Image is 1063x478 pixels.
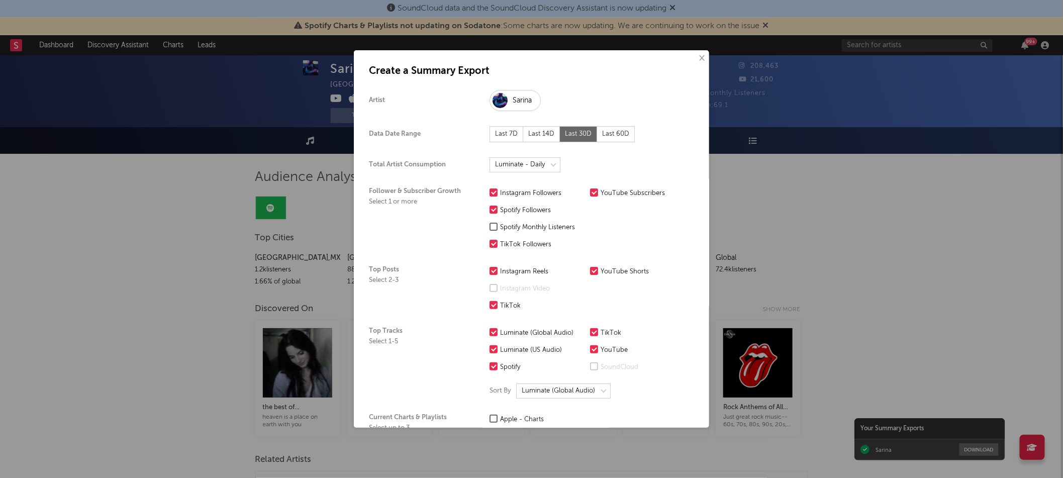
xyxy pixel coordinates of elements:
[560,126,597,142] div: Last 30D
[369,198,469,206] div: Select 1 or more
[369,327,469,399] div: Top Tracks
[500,283,585,295] div: Instagram Video
[601,266,686,278] div: YouTube Shorts
[601,361,686,373] div: SoundCloud
[369,130,469,138] div: Data Date Range
[500,187,585,200] div: Instagram Followers
[500,300,585,312] div: TikTok
[523,126,560,142] div: Last 14D
[490,126,523,142] div: Last 7D
[369,266,469,312] div: Top Posts
[500,266,585,278] div: Instagram Reels
[500,205,585,217] div: Spotify Followers
[601,344,686,356] div: YouTube
[500,414,585,426] div: Apple - Charts
[369,424,469,432] div: Select up to 3
[513,94,532,107] div: Sarina
[500,327,585,339] div: Luminate (Global Audio)
[500,222,585,234] div: Spotify Monthly Listeners
[597,126,635,142] div: Last 60D
[601,327,686,339] div: TikTok
[369,414,469,443] div: Current Charts & Playlists
[500,239,585,251] div: TikTok Followers
[369,276,469,284] div: Select 2-3
[601,187,686,200] div: YouTube Subscribers
[369,338,469,346] div: Select 1-5
[369,65,694,77] h1: Create a Summary Export
[369,161,469,169] div: Total Artist Consumption
[490,385,511,397] label: Sort By
[500,361,585,373] div: Spotify
[369,97,469,105] div: Artist
[369,187,469,251] div: Follower & Subscriber Growth
[500,344,585,356] div: Luminate (US Audio)
[696,53,707,64] button: ×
